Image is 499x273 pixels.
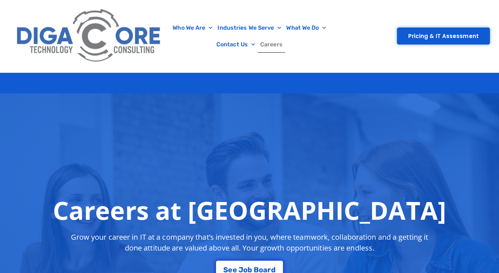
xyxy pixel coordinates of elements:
span: Pricing & IT Assessment [408,33,479,39]
a: Careers [258,36,285,53]
a: What We Do [284,20,329,36]
h1: Careers at [GEOGRAPHIC_DATA] [53,196,446,224]
nav: Menu [169,20,330,53]
a: Contact Us [214,36,258,53]
a: Pricing & IT Assessment [397,28,490,45]
img: Digacore Logo [13,4,166,69]
p: Grow your career in IT at a company that’s invested in you, where teamwork, collaboration and a g... [64,232,435,253]
a: Industries We Serve [215,20,284,36]
a: Who We Are [170,20,215,36]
